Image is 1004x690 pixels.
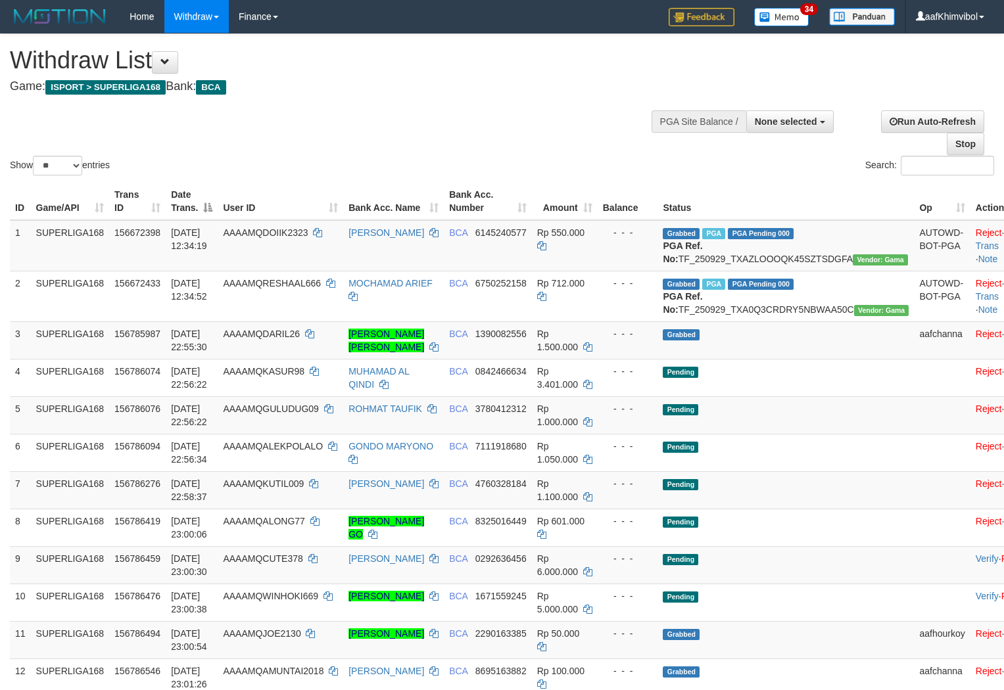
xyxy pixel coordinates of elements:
[10,471,31,509] td: 7
[348,227,424,238] a: [PERSON_NAME]
[348,366,409,390] a: MUHAMAD AL QINDI
[31,321,110,359] td: SUPERLIGA168
[881,110,984,133] a: Run Auto-Refresh
[976,553,999,564] a: Verify
[603,327,653,340] div: - - -
[114,403,160,414] span: 156786076
[31,359,110,396] td: SUPERLIGA168
[603,477,653,490] div: - - -
[669,8,734,26] img: Feedback.jpg
[976,516,1002,526] a: Reject
[348,591,424,601] a: [PERSON_NAME]
[10,80,656,93] h4: Game: Bank:
[223,366,304,377] span: AAAAMQKASUR98
[657,220,914,271] td: TF_250929_TXAZLOOOQK45SZTSDGFA
[537,227,585,238] span: Rp 550.000
[475,366,527,377] span: Copy 0842466634 to clipboard
[728,279,794,290] span: PGA Pending
[853,254,908,265] span: Vendor URL: https://trx31.1velocity.biz
[603,515,653,528] div: - - -
[475,516,527,526] span: Copy 8325016449 to clipboard
[914,271,970,321] td: AUTOWD-BOT-PGA
[663,291,702,315] b: PGA Ref. No:
[537,591,578,614] span: Rp 5.000.000
[223,441,323,451] span: AAAAMQALEKPOLALO
[31,509,110,546] td: SUPERLIGA168
[475,553,527,564] span: Copy 0292636456 to clipboard
[171,553,207,577] span: [DATE] 23:00:30
[348,666,424,676] a: [PERSON_NAME]
[114,553,160,564] span: 156786459
[603,226,653,239] div: - - -
[10,321,31,359] td: 3
[171,227,207,251] span: [DATE] 12:34:19
[914,220,970,271] td: AUTOWD-BOT-PGA
[343,183,444,220] th: Bank Acc. Name: activate to sort column ascending
[537,441,578,465] span: Rp 1.050.000
[171,329,207,352] span: [DATE] 22:55:30
[976,227,1002,238] a: Reject
[114,478,160,489] span: 156786276
[223,278,321,288] span: AAAAMQRESHAAL666
[537,478,578,502] span: Rp 1.100.000
[31,546,110,584] td: SUPERLIGA168
[449,478,467,489] span: BCA
[663,442,698,453] span: Pending
[449,278,467,288] span: BCA
[171,478,207,502] span: [DATE] 22:58:37
[223,666,323,676] span: AAAAMQAMUNTAI2018
[31,396,110,434] td: SUPERLIGA168
[976,628,1002,639] a: Reject
[10,546,31,584] td: 9
[537,628,580,639] span: Rp 50.000
[537,553,578,577] span: Rp 6.000.000
[223,553,302,564] span: AAAAMQCUTE378
[829,8,895,26] img: panduan.png
[114,628,160,639] span: 156786494
[901,156,994,175] input: Search:
[755,116,817,127] span: None selected
[449,403,467,414] span: BCA
[914,183,970,220] th: Op: activate to sort column ascending
[10,271,31,321] td: 2
[10,434,31,471] td: 6
[348,278,433,288] a: MOCHAMAD ARIEF
[223,516,305,526] span: AAAAMQALONG77
[444,183,532,220] th: Bank Acc. Number: activate to sort column ascending
[196,80,226,95] span: BCA
[657,271,914,321] td: TF_250929_TXA0Q3CRDRY5NBWAA50C
[31,220,110,271] td: SUPERLIGA168
[865,156,994,175] label: Search:
[702,279,725,290] span: Marked by aafsoycanthlai
[223,403,318,414] span: AAAAMQGULUDUG09
[166,183,218,220] th: Date Trans.: activate to sort column descending
[449,329,467,339] span: BCA
[171,278,207,302] span: [DATE] 12:34:52
[348,441,433,451] a: GONDO MARYONO
[114,516,160,526] span: 156786419
[10,220,31,271] td: 1
[171,366,207,390] span: [DATE] 22:56:22
[223,591,318,601] span: AAAAMQWINHOKI669
[114,441,160,451] span: 156786094
[10,156,110,175] label: Show entries
[537,329,578,352] span: Rp 1.500.000
[114,227,160,238] span: 156672398
[348,553,424,564] a: [PERSON_NAME]
[114,278,160,288] span: 156672433
[475,329,527,339] span: Copy 1390082556 to clipboard
[603,440,653,453] div: - - -
[914,621,970,658] td: aafhourkoy
[171,441,207,465] span: [DATE] 22:56:34
[976,329,1002,339] a: Reject
[45,80,166,95] span: ISPORT > SUPERLIGA168
[947,133,984,155] a: Stop
[603,365,653,378] div: - - -
[475,591,527,601] span: Copy 1671559245 to clipboard
[976,666,1002,676] a: Reject
[449,441,467,451] span: BCA
[537,366,578,390] span: Rp 3.401.000
[976,278,1002,288] a: Reject
[171,403,207,427] span: [DATE] 22:56:22
[109,183,166,220] th: Trans ID: activate to sort column ascending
